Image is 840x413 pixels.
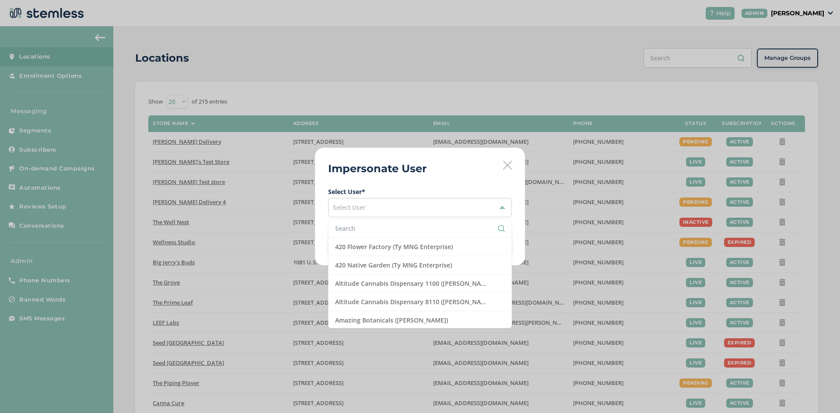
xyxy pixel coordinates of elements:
input: Search [335,224,505,233]
span: Select User [333,203,366,212]
li: Altitude Cannabis Dispensary 1100 ([PERSON_NAME]) [329,274,511,293]
li: 420 Flower Factory (Ty MNG Enterprise) [329,238,511,256]
label: Select User [328,187,512,196]
iframe: Chat Widget [796,371,840,413]
li: 420 Native Garden (Ty MNG Enterprise) [329,256,511,274]
li: Amazing Botanicals ([PERSON_NAME]) [329,311,511,330]
li: Altitude Cannabis Dispensary 8110 ([PERSON_NAME]) [329,293,511,311]
h2: Impersonate User [328,161,427,177]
